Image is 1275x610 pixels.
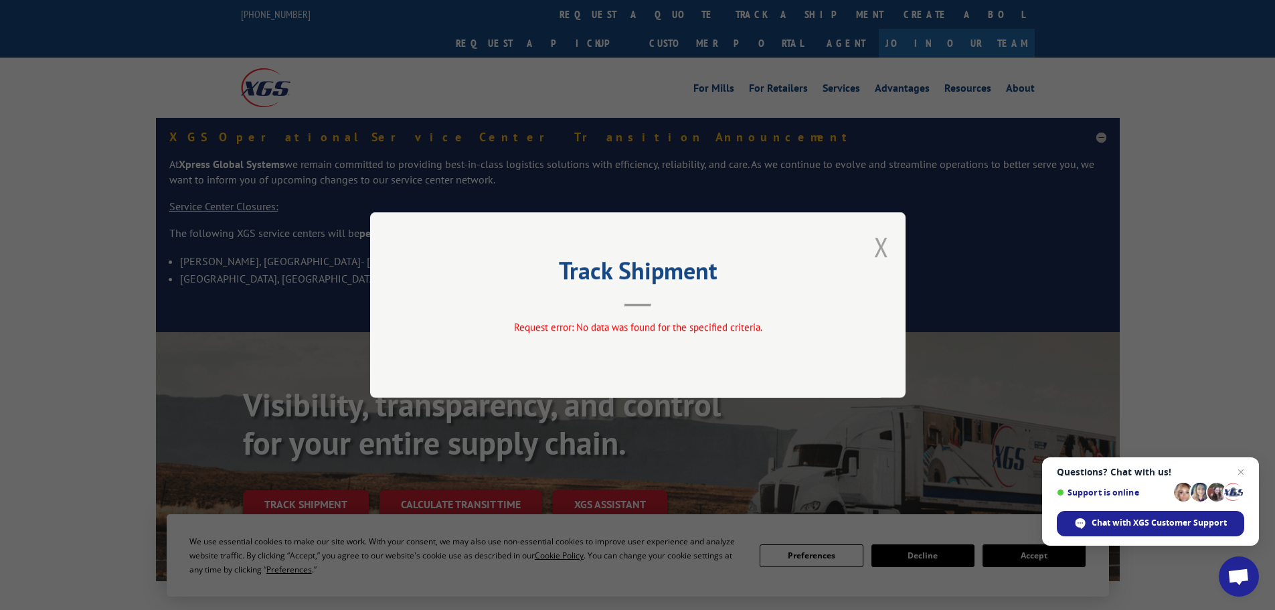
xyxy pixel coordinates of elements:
button: Close modal [874,229,889,264]
span: Questions? Chat with us! [1057,467,1244,477]
span: Request error: No data was found for the specified criteria. [513,321,762,333]
a: Open chat [1219,556,1259,597]
h2: Track Shipment [437,261,839,287]
span: Chat with XGS Customer Support [1092,517,1227,529]
span: Chat with XGS Customer Support [1057,511,1244,536]
span: Support is online [1057,487,1169,498]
